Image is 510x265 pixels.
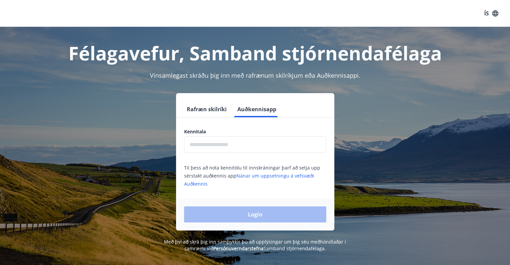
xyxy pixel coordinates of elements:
button: ÍS [480,7,502,19]
button: Auðkennisapp [235,101,279,117]
span: Vinsamlegast skráðu þig inn með rafrænum skilríkjum eða Auðkennisappi. [150,71,360,79]
button: Rafræn skilríki [184,101,229,117]
span: Með því að skrá þig inn samþykkir þú að upplýsingar um þig séu meðhöndlaðar í samræmi við Samband... [164,239,346,252]
h1: Félagavefur, Samband stjórnendafélaga [22,40,489,66]
a: Persónuverndarstefna [213,245,264,252]
a: Nánar um uppsetningu á vefsvæði Auðkennis [184,173,314,187]
label: Kennitala [184,128,326,135]
span: Til þess að nota kennitölu til innskráningar þarf að setja upp sérstakt auðkennis app [184,164,320,187]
